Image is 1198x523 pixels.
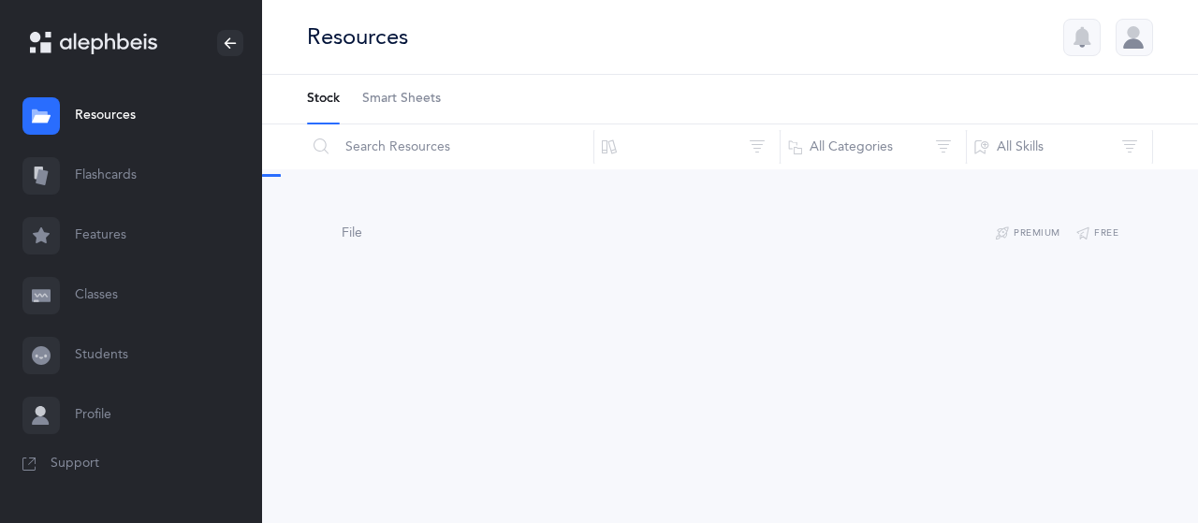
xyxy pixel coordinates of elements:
[1075,223,1119,245] button: Free
[306,124,594,169] input: Search Resources
[966,124,1153,169] button: All Skills
[995,223,1060,245] button: Premium
[780,124,967,169] button: All Categories
[307,22,408,52] div: Resources
[342,225,362,240] span: File
[51,455,99,473] span: Support
[362,90,441,109] span: Smart Sheets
